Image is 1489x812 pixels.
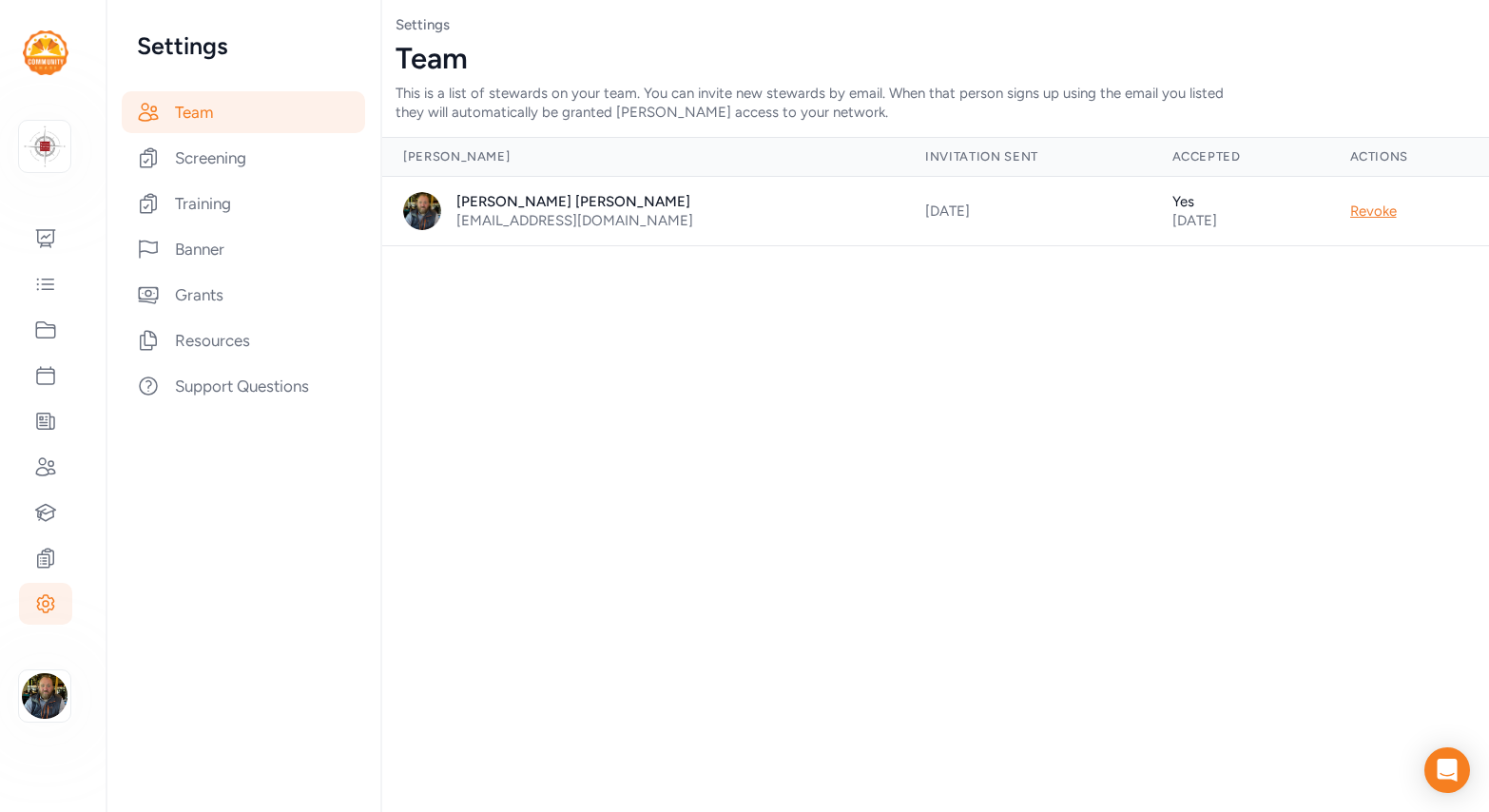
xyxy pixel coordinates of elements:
th: [PERSON_NAME] [380,138,902,177]
span: Revoke [1350,203,1397,220]
div: Screening [122,137,365,179]
th: Actions [1327,138,1489,177]
div: Resources [122,319,365,361]
div: [DATE] [1172,211,1305,230]
div: Grants [122,274,365,316]
nav: Breadcrumb [396,15,1474,34]
div: Team [396,42,1474,76]
div: Training [122,183,365,224]
div: Yes [1172,192,1305,211]
div: [EMAIL_ADDRESS][DOMAIN_NAME] [456,211,693,230]
img: logo [23,30,68,75]
th: Accepted [1150,138,1327,177]
div: [DATE] [925,202,1126,221]
div: [PERSON_NAME] [PERSON_NAME] [456,192,693,211]
h2: Settings [137,30,350,61]
img: Avatar [403,192,441,230]
div: Team [122,91,365,133]
div: Support Questions [122,365,365,407]
div: This is a list of stewards on your team. You can invite new stewards by email. When that person s... [396,84,1247,122]
div: Open Intercom Messenger [1424,747,1470,793]
th: Invitation Sent [902,138,1149,177]
a: Settings [396,16,450,33]
div: Banner [122,228,365,270]
img: logo [24,126,66,167]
